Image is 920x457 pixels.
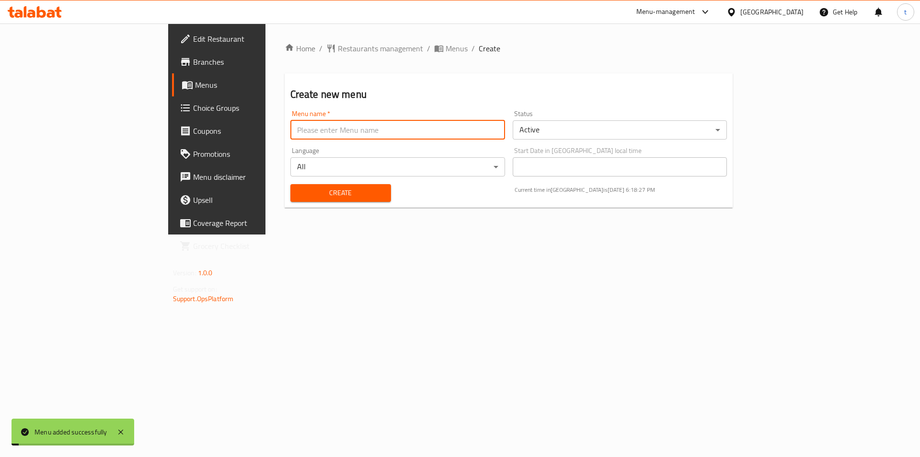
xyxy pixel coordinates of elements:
span: Menu disclaimer [193,171,314,183]
div: All [290,157,505,176]
span: Create [479,43,500,54]
a: Coverage Report [172,211,322,234]
span: Version: [173,267,196,279]
span: Coupons [193,125,314,137]
span: Restaurants management [338,43,423,54]
button: Create [290,184,391,202]
li: / [427,43,430,54]
a: Edit Restaurant [172,27,322,50]
span: Edit Restaurant [193,33,314,45]
span: Branches [193,56,314,68]
a: Choice Groups [172,96,322,119]
span: Upsell [193,194,314,206]
a: Upsell [172,188,322,211]
h2: Create new menu [290,87,727,102]
a: Menus [172,73,322,96]
div: Menu added successfully [34,427,107,437]
a: Menu disclaimer [172,165,322,188]
span: 1.0.0 [198,267,213,279]
a: Menus [434,43,468,54]
span: Get support on: [173,283,217,295]
span: Promotions [193,148,314,160]
span: Create [298,187,383,199]
a: Coupons [172,119,322,142]
input: Please enter Menu name [290,120,505,140]
a: Branches [172,50,322,73]
li: / [471,43,475,54]
div: Menu-management [636,6,695,18]
span: Menus [195,79,314,91]
a: Grocery Checklist [172,234,322,258]
span: Menus [446,43,468,54]
span: t [904,7,907,17]
div: Active [513,120,727,140]
a: Support.OpsPlatform [173,293,234,305]
div: [GEOGRAPHIC_DATA] [740,7,804,17]
p: Current time in [GEOGRAPHIC_DATA] is [DATE] 6:18:27 PM [515,186,727,194]
nav: breadcrumb [285,43,733,54]
span: Coverage Report [193,217,314,229]
a: Promotions [172,142,322,165]
span: Choice Groups [193,102,314,114]
span: Grocery Checklist [193,240,314,252]
a: Restaurants management [326,43,423,54]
